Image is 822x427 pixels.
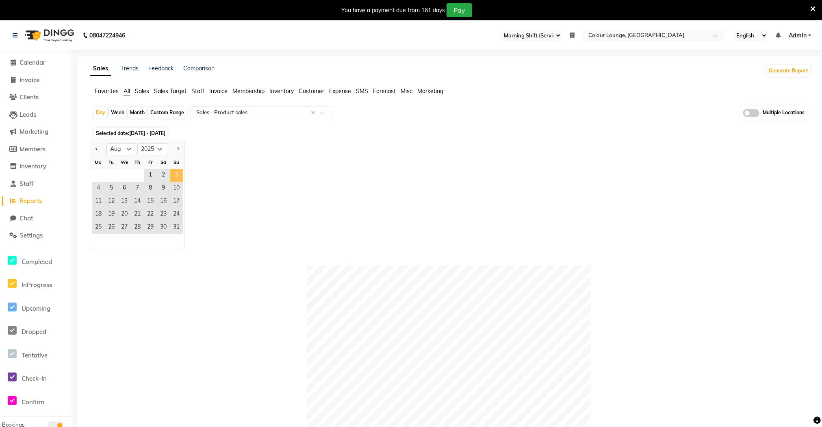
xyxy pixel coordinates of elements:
button: Pay [447,3,472,17]
div: Sunday, August 17, 2025 [170,195,183,208]
span: Marketing [417,87,443,95]
div: Mo [92,156,105,169]
span: Calendar [20,59,46,66]
div: Sunday, August 3, 2025 [170,169,183,182]
div: Fr [144,156,157,169]
a: Settings [2,231,69,240]
span: Settings [20,231,43,239]
div: Monday, August 11, 2025 [92,195,105,208]
a: Calendar [2,58,69,68]
span: 30 [157,221,170,234]
span: Membership [232,87,265,95]
span: Dropped [22,328,46,335]
div: Week [109,107,126,118]
span: Members [20,145,46,153]
span: Favorites [95,87,119,95]
div: Wednesday, August 13, 2025 [118,195,131,208]
div: Friday, August 22, 2025 [144,208,157,221]
a: Sales [90,61,111,76]
div: Su [170,156,183,169]
div: Saturday, August 2, 2025 [157,169,170,182]
span: 1 [144,169,157,182]
div: Saturday, August 23, 2025 [157,208,170,221]
div: Tuesday, August 12, 2025 [105,195,118,208]
span: Inventory [20,162,46,170]
span: 5 [105,182,118,195]
span: 17 [170,195,183,208]
div: Sa [157,156,170,169]
div: Custom Range [148,107,186,118]
img: logo [21,24,76,47]
div: Tuesday, August 5, 2025 [105,182,118,195]
div: Th [131,156,144,169]
span: 26 [105,221,118,234]
span: 25 [92,221,105,234]
div: You have a payment due from 161 days [341,6,445,15]
span: Clear all [311,109,318,117]
div: Sunday, August 31, 2025 [170,221,183,234]
span: Completed [22,258,52,266]
span: 24 [170,208,183,221]
span: 7 [131,182,144,195]
a: Marketing [2,127,69,137]
span: 18 [92,208,105,221]
span: Invoice [20,76,39,84]
div: Monday, August 25, 2025 [92,221,105,234]
div: Saturday, August 9, 2025 [157,182,170,195]
div: Monday, August 18, 2025 [92,208,105,221]
div: Friday, August 1, 2025 [144,169,157,182]
div: Wednesday, August 27, 2025 [118,221,131,234]
span: 12 [105,195,118,208]
a: Comparison [183,65,215,72]
div: Sunday, August 10, 2025 [170,182,183,195]
span: 10 [170,182,183,195]
div: Tuesday, August 19, 2025 [105,208,118,221]
span: 28 [131,221,144,234]
a: Leads [2,110,69,120]
a: Staff [2,179,69,189]
span: Upcoming [22,305,50,312]
a: Members [2,145,69,154]
span: 15 [144,195,157,208]
span: Inventory [269,87,294,95]
div: Day [94,107,107,118]
div: Wednesday, August 20, 2025 [118,208,131,221]
span: 22 [144,208,157,221]
span: Invoice [209,87,228,95]
div: Wednesday, August 6, 2025 [118,182,131,195]
div: Saturday, August 30, 2025 [157,221,170,234]
span: 3 [170,169,183,182]
span: 13 [118,195,131,208]
span: Misc [401,87,412,95]
div: We [118,156,131,169]
span: Sales [135,87,149,95]
span: Leads [20,111,36,118]
div: Friday, August 29, 2025 [144,221,157,234]
span: 21 [131,208,144,221]
a: Feedback [148,65,174,72]
span: Staff [191,87,204,95]
span: InProgress [22,281,52,289]
span: Chat [20,214,33,222]
span: [DATE] - [DATE] [129,130,165,136]
div: Month [128,107,147,118]
span: Check-In [22,375,47,382]
div: Saturday, August 16, 2025 [157,195,170,208]
span: 6 [118,182,131,195]
span: 27 [118,221,131,234]
span: 29 [144,221,157,234]
span: 4 [92,182,105,195]
div: Thursday, August 7, 2025 [131,182,144,195]
select: Select year [137,143,168,155]
div: Sunday, August 24, 2025 [170,208,183,221]
span: 19 [105,208,118,221]
a: Invoice [2,76,69,85]
span: Customer [299,87,324,95]
span: 11 [92,195,105,208]
span: Clients [20,93,39,101]
a: Clients [2,93,69,102]
div: Friday, August 15, 2025 [144,195,157,208]
span: Confirm [22,398,44,406]
span: Expense [329,87,351,95]
span: Marketing [20,128,48,135]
